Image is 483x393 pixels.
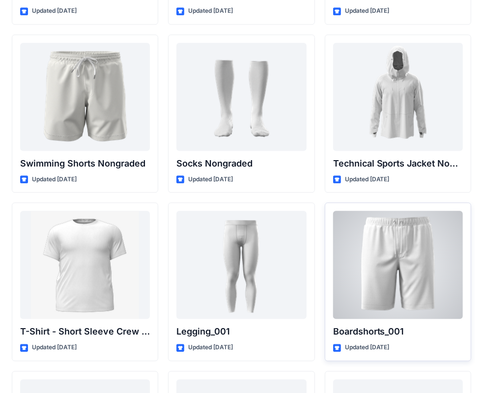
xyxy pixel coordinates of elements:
p: Updated [DATE] [188,174,233,185]
p: Updated [DATE] [345,6,390,16]
p: Updated [DATE] [32,342,77,353]
p: Legging_001 [176,325,306,338]
p: Updated [DATE] [32,6,77,16]
p: Updated [DATE] [188,6,233,16]
p: Boardshorts_001 [333,325,463,338]
a: Boardshorts_001 [333,211,463,319]
p: T-Shirt - Short Sleeve Crew Neck [20,325,150,338]
p: Updated [DATE] [32,174,77,185]
p: Updated [DATE] [345,174,390,185]
p: Socks Nongraded [176,157,306,170]
p: Technical Sports Jacket Nongraded [333,157,463,170]
a: Legging_001 [176,211,306,319]
p: Updated [DATE] [345,342,390,353]
p: Swimming Shorts Nongraded [20,157,150,170]
a: T-Shirt - Short Sleeve Crew Neck [20,211,150,319]
a: Swimming Shorts Nongraded [20,43,150,151]
p: Updated [DATE] [188,342,233,353]
a: Technical Sports Jacket Nongraded [333,43,463,151]
a: Socks Nongraded [176,43,306,151]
